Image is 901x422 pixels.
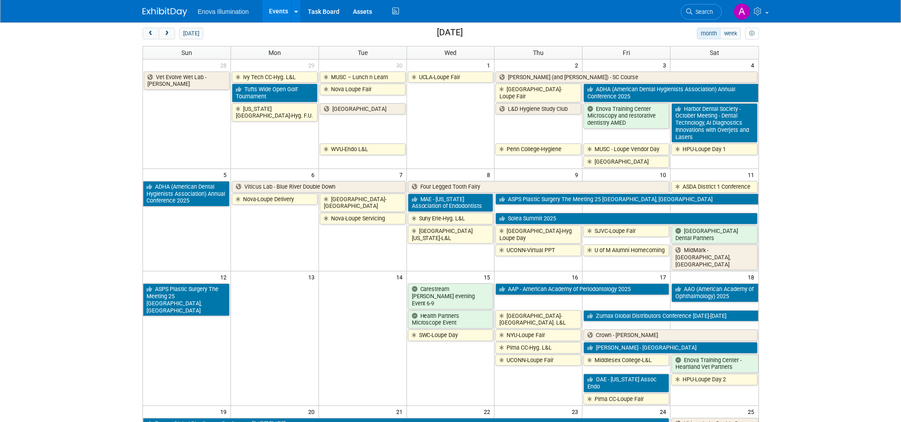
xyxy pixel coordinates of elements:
[232,194,318,205] a: Nova-Loupe Delivery
[745,28,759,39] button: myCustomButton
[408,329,494,341] a: SWC-Loupe Day
[307,271,318,283] span: 13
[659,406,670,417] span: 24
[583,329,757,341] a: Crown - [PERSON_NAME]
[495,354,581,366] a: UCONN-Loupe Fair
[232,181,406,193] a: Viticus Lab - Blue River Double Down
[681,4,722,20] a: Search
[583,84,758,102] a: ADHA (American Dental Hygienists Association) Annual Conference 2025
[408,194,494,212] a: MAE - [US_STATE] Association of Endodontists
[320,103,406,115] a: [GEOGRAPHIC_DATA]
[733,3,750,20] img: Andrea Miller
[437,28,463,38] h2: [DATE]
[495,245,581,256] a: UCONN-Virtual PPT
[671,181,757,193] a: ASDA District 1 Conference
[720,28,741,39] button: week
[533,49,544,56] span: Thu
[179,28,203,39] button: [DATE]
[320,194,406,212] a: [GEOGRAPHIC_DATA]-[GEOGRAPHIC_DATA]
[320,143,406,155] a: WVU-Endo L&L
[662,59,670,71] span: 3
[583,103,669,129] a: Enova Training Center Microscopy and restorative dentistry AMED
[395,271,406,283] span: 14
[398,169,406,180] span: 7
[307,59,318,71] span: 29
[444,49,457,56] span: Wed
[671,103,757,143] a: Harbor Dental Society - October Meeting - Dental Technology, AI Diagnostics Innovations with Over...
[395,406,406,417] span: 21
[750,59,759,71] span: 4
[219,59,230,71] span: 28
[671,283,758,302] a: AAO (American Academy of Ophthalmology) 2025
[495,84,581,102] a: [GEOGRAPHIC_DATA]-Loupe Fair
[358,49,368,56] span: Tue
[232,72,318,83] a: Ivy Tech CC-Hyg. L&L
[571,406,582,417] span: 23
[181,49,192,56] span: Sun
[222,169,230,180] span: 5
[710,49,719,56] span: Sat
[571,271,582,283] span: 16
[408,225,494,244] a: [GEOGRAPHIC_DATA][US_STATE]-L&L
[583,225,669,237] a: SJVC-Loupe Fair
[198,8,249,15] span: Enova Illumination
[671,374,757,385] a: HPU-Loupe Day 2
[142,28,159,39] button: prev
[310,169,318,180] span: 6
[144,72,230,90] a: Vet Evolve Wet Lab - [PERSON_NAME]
[142,8,187,17] img: ExhibitDay
[697,28,721,39] button: month
[320,84,406,95] a: Nova Loupe Fair
[747,169,759,180] span: 11
[495,342,581,354] a: Pima CC-Hyg. L&L
[583,342,757,354] a: [PERSON_NAME] - [GEOGRAPHIC_DATA]
[143,283,230,316] a: ASPS Plastic Surgery The Meeting 25 [GEOGRAPHIC_DATA], [GEOGRAPHIC_DATA]
[574,59,582,71] span: 2
[495,310,581,329] a: [GEOGRAPHIC_DATA]-[GEOGRAPHIC_DATA]. L&L
[583,245,669,256] a: U of M Alumni Homecoming
[583,393,669,405] a: Pima CC-Loupe Fair
[408,72,494,83] a: UCLA-Loupe Fair
[320,213,406,224] a: Nova-Loupe Servicing
[307,406,318,417] span: 20
[159,28,175,39] button: next
[483,271,494,283] span: 15
[232,84,318,102] a: Tufts Wide Open Golf Tournament
[408,181,670,193] a: Four Legged Tooth Fairy
[583,143,669,155] a: MUSC - Loupe Vendor Day
[268,49,281,56] span: Mon
[232,103,318,122] a: [US_STATE][GEOGRAPHIC_DATA]-Hyg. F.U.
[495,72,757,83] a: [PERSON_NAME] (and [PERSON_NAME]) - SC Course
[495,225,581,244] a: [GEOGRAPHIC_DATA]-Hyg Loupe Day
[749,31,755,37] i: Personalize Calendar
[671,245,757,270] a: MidMark - [GEOGRAPHIC_DATA], [GEOGRAPHIC_DATA]
[486,169,494,180] span: 8
[395,59,406,71] span: 30
[583,156,669,168] a: [GEOGRAPHIC_DATA]
[408,213,494,224] a: Suny Erie-Hyg. L&L
[671,354,758,373] a: Enova Training Center - Heartland Vet Partners
[143,181,230,207] a: ADHA (American Dental Hygienists Association) Annual Conference 2025
[483,406,494,417] span: 22
[659,169,670,180] span: 10
[583,374,669,392] a: OAE - [US_STATE] Assoc Endo
[495,143,581,155] a: Penn College-Hygiene
[659,271,670,283] span: 17
[486,59,494,71] span: 1
[574,169,582,180] span: 9
[495,283,669,295] a: AAP - American Academy of Periodontology 2025
[495,329,581,341] a: NYU-Loupe Fair
[408,310,494,329] a: Health Partners Microscope Event
[495,213,757,224] a: Solea Summit 2025
[583,354,669,366] a: Middlesex College-L&L
[320,72,406,83] a: MUSC – Lunch n Learn
[408,283,494,309] a: Carestream [PERSON_NAME] evening Event 6-9
[583,310,758,322] a: Zumax Global Distributors Conference [DATE]-[DATE]
[623,49,630,56] span: Fri
[747,271,759,283] span: 18
[219,271,230,283] span: 12
[495,194,758,205] a: ASPS Plastic Surgery The Meeting 25 [GEOGRAPHIC_DATA], [GEOGRAPHIC_DATA]
[671,225,757,244] a: [GEOGRAPHIC_DATA] Dental Partners
[693,8,713,15] span: Search
[495,103,581,115] a: L&D Hygiene Study Club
